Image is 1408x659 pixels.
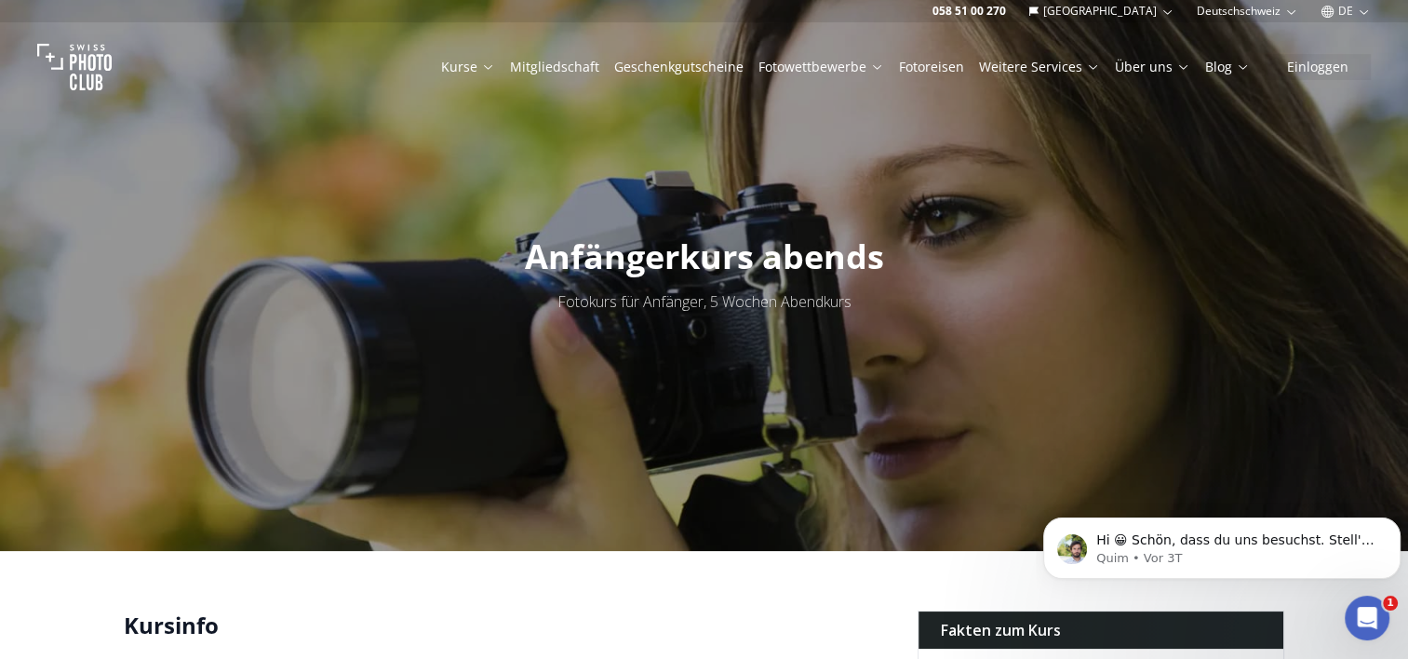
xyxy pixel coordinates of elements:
a: Fotoreisen [899,58,964,76]
button: Fotowettbewerbe [751,54,892,80]
a: Fotowettbewerbe [758,58,884,76]
a: 058 51 00 270 [932,4,1006,19]
a: Mitgliedschaft [510,58,599,76]
button: Einloggen [1265,54,1371,80]
a: Blog [1205,58,1250,76]
h2: Kursinfo [124,611,888,640]
a: Kurse [441,58,495,76]
a: Über uns [1115,58,1190,76]
button: Mitgliedschaft [503,54,607,80]
iframe: Intercom live chat [1345,596,1389,640]
img: Swiss photo club [37,30,112,104]
span: 1 [1383,596,1398,611]
a: Weitere Services [979,58,1100,76]
div: Fakten zum Kurs [919,612,1284,649]
button: Geschenkgutscheine [607,54,751,80]
span: Fotokurs für Anfänger, 5 Wochen Abendkurs [557,291,852,312]
button: Fotoreisen [892,54,972,80]
span: Anfängerkurs abends [525,234,884,279]
iframe: Intercom notifications Nachricht [1036,478,1408,609]
button: Über uns [1107,54,1198,80]
a: Geschenkgutscheine [614,58,744,76]
button: Weitere Services [972,54,1107,80]
button: Kurse [434,54,503,80]
button: Blog [1198,54,1257,80]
